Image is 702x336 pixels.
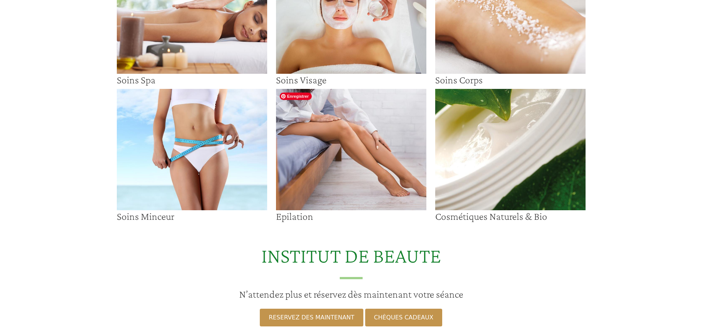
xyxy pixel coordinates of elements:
h3: Epilation [276,210,426,223]
h2: INSTITUT DE BEAUTE [4,243,698,279]
img: Soins Minceur [117,89,267,210]
h3: N’attendez plus et réservez dès maintenant votre séance [4,288,698,301]
h3: Soins Spa [117,74,267,86]
a: CHÈQUES CADEAUX [365,309,442,326]
img: Cosmétiques Naturels & Bio [435,89,586,210]
h3: Cosmétiques Naturels & Bio [435,210,586,223]
h3: Soins Visage [276,74,426,86]
span: Enregistrer [280,93,312,100]
h3: Soins Minceur [117,210,267,223]
a: RESERVEZ DES MAINTENANT [260,309,363,326]
img: Epilation [276,89,426,210]
h3: Soins Corps [435,74,586,86]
